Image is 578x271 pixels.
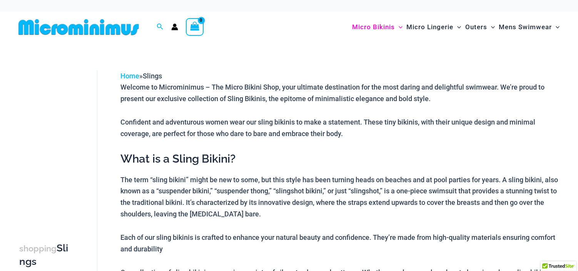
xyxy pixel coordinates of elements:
p: The term “sling bikini” might be new to some, but this style has been turning heads on beaches an... [120,174,562,220]
h3: Slings [19,242,70,268]
span: Outers [465,17,487,37]
h2: What is a Sling Bikini? [120,151,562,166]
span: » [120,72,162,80]
a: Micro LingerieMenu ToggleMenu Toggle [404,15,463,39]
iframe: TrustedSite Certified [19,64,89,218]
a: OutersMenu ToggleMenu Toggle [463,15,497,39]
span: shopping [19,244,57,253]
span: Menu Toggle [453,17,461,37]
a: Mens SwimwearMenu ToggleMenu Toggle [497,15,561,39]
span: Menu Toggle [552,17,560,37]
a: View Shopping Cart, empty [186,18,204,36]
a: Micro BikinisMenu ToggleMenu Toggle [350,15,404,39]
a: Account icon link [171,23,178,30]
span: Menu Toggle [487,17,495,37]
img: MM SHOP LOGO FLAT [15,18,142,36]
a: Home [120,72,139,80]
span: Micro Bikinis [352,17,395,37]
span: Slings [143,72,162,80]
span: Micro Lingerie [406,17,453,37]
nav: Site Navigation [349,14,563,40]
span: Mens Swimwear [499,17,552,37]
span: Menu Toggle [395,17,403,37]
a: Search icon link [157,22,164,32]
p: Confident and adventurous women wear our sling bikinis to make a statement. These tiny bikinis, w... [120,116,562,139]
p: Welcome to Microminimus – The Micro Bikini Shop, your ultimate destination for the most daring an... [120,81,562,104]
p: Each of our sling bikinis is crafted to enhance your natural beauty and confidence. They’re made ... [120,232,562,254]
